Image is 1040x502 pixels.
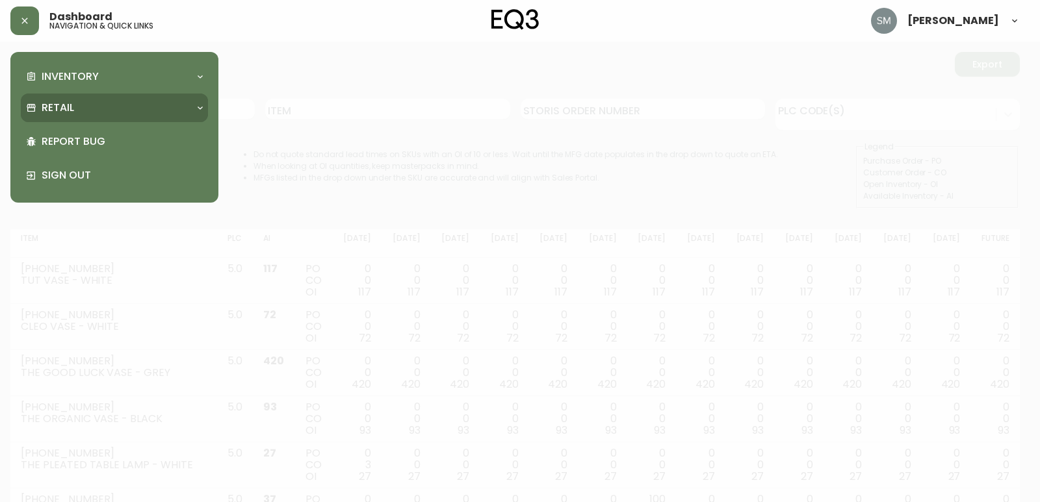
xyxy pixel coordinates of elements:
p: Inventory [42,69,99,84]
p: Report Bug [42,134,203,149]
div: Inventory [21,62,208,91]
span: Dashboard [49,12,112,22]
p: Sign Out [42,168,203,182]
div: Sign Out [21,158,208,192]
div: Retail [21,94,208,122]
img: 5baa0ca04850d275da408b8f6b98bad5 [871,8,897,34]
span: [PERSON_NAME] [907,16,999,26]
img: logo [491,9,539,30]
h5: navigation & quick links [49,22,153,30]
p: Retail [42,101,74,115]
div: Report Bug [21,125,208,158]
